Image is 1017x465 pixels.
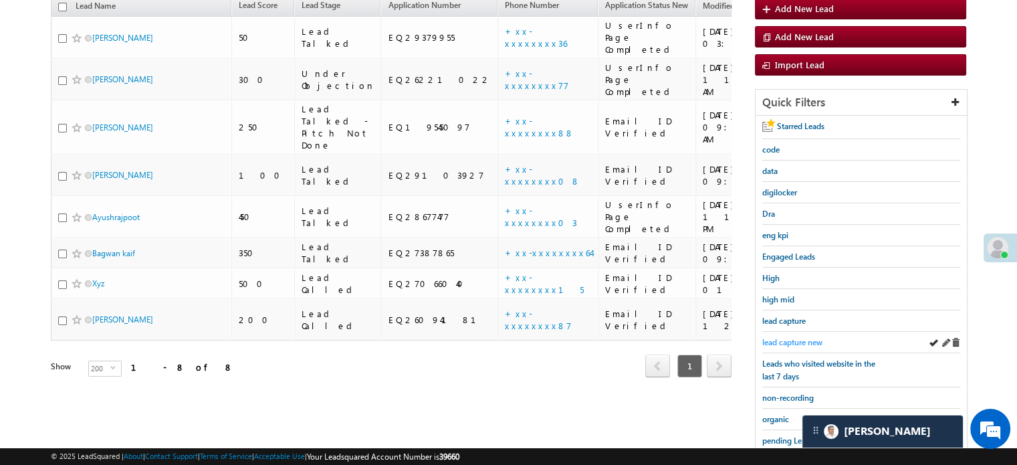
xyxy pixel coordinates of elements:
[802,415,964,448] div: carter-dragCarter[PERSON_NAME]
[439,452,459,462] span: 39660
[605,241,689,265] div: Email ID Verified
[92,278,104,288] a: Xyz
[505,163,580,187] a: +xx-xxxxxxxx08
[219,7,251,39] div: Minimize live chat window
[92,170,153,180] a: [PERSON_NAME]
[23,70,56,88] img: d_60004797649_company_0_60004797649
[645,356,670,377] a: prev
[505,68,569,91] a: +xx-xxxxxxxx77
[777,121,824,131] span: Starred Leads
[239,278,288,290] div: 500
[703,1,748,11] span: Modified On
[677,355,702,377] span: 1
[762,359,875,381] span: Leads who visited website in the last 7 days
[762,230,788,240] span: eng kpi
[110,365,121,371] span: select
[239,247,288,259] div: 350
[645,355,670,377] span: prev
[605,199,689,235] div: UserInfo Page Completed
[92,33,153,43] a: [PERSON_NAME]
[505,115,574,138] a: +xx-xxxxxxxx88
[254,452,305,460] a: Acceptable Use
[92,248,135,258] a: Bagwan kaif
[302,241,375,265] div: Lead Talked
[762,273,780,283] span: High
[302,68,375,92] div: Under Objection
[388,169,491,181] div: EQ29103927
[239,31,288,43] div: 50
[70,70,225,88] div: Chat with us now
[302,205,375,229] div: Lead Talked
[302,163,375,187] div: Lead Talked
[707,356,731,377] a: next
[388,31,491,43] div: EQ29379955
[762,252,815,262] span: Engaged Leads
[762,393,814,403] span: non-recording
[775,31,834,42] span: Add New Lead
[762,209,775,219] span: Dra
[707,355,731,377] span: next
[388,247,491,259] div: EQ27387865
[17,124,244,353] textarea: Type your message and hit 'Enter'
[307,452,459,462] span: Your Leadsquared Account Number is
[92,314,153,324] a: [PERSON_NAME]
[762,294,794,304] span: high mid
[844,425,931,438] span: Carter
[756,90,967,116] div: Quick Filters
[762,414,789,424] span: organic
[388,278,491,290] div: EQ27066040
[762,187,797,197] span: digilocker
[605,308,689,332] div: Email ID Verified
[703,241,785,265] div: [DATE] 09:17 PM
[239,211,288,223] div: 450
[605,62,689,98] div: UserInfo Page Completed
[703,62,785,98] div: [DATE] 11:00 AM
[302,272,375,296] div: Lead Called
[762,166,778,176] span: data
[703,272,785,296] div: [DATE] 01:36 PM
[200,452,252,460] a: Terms of Service
[388,211,491,223] div: EQ28677477
[605,163,689,187] div: Email ID Verified
[239,314,288,326] div: 200
[302,103,375,151] div: Lead Talked - Pitch Not Done
[605,19,689,56] div: UserInfo Page Completed
[92,74,153,84] a: [PERSON_NAME]
[302,308,375,332] div: Lead Called
[505,308,572,331] a: +xx-xxxxxxxx87
[388,314,491,326] div: EQ26094181
[239,74,288,86] div: 300
[239,169,288,181] div: 100
[388,121,491,133] div: EQ19545097
[92,122,153,132] a: [PERSON_NAME]
[505,272,584,295] a: +xx-xxxxxxxx15
[182,364,243,382] em: Start Chat
[703,109,785,145] div: [DATE] 09:01 AM
[762,316,806,326] span: lead capture
[92,212,140,222] a: Ayushrajpoot
[703,308,785,332] div: [DATE] 12:04 AM
[58,3,67,11] input: Check all records
[775,3,834,14] span: Add New Lead
[605,115,689,139] div: Email ID Verified
[51,450,459,463] span: © 2025 LeadSquared | | | | |
[505,247,591,258] a: +xx-xxxxxxxx64
[762,436,814,446] span: pending Leads
[703,163,785,187] div: [DATE] 09:33 PM
[810,425,821,436] img: carter-drag
[703,25,785,50] div: [DATE] 03:09 PM
[239,121,288,133] div: 250
[145,452,198,460] a: Contact Support
[388,74,491,86] div: EQ26221022
[51,361,78,373] div: Show
[762,337,822,347] span: lead capture new
[605,272,689,296] div: Email ID Verified
[505,205,577,228] a: +xx-xxxxxxxx03
[302,25,375,50] div: Lead Talked
[824,424,838,439] img: Carter
[131,359,233,375] div: 1 - 8 of 8
[703,199,785,235] div: [DATE] 11:55 PM
[124,452,143,460] a: About
[505,25,567,49] a: +xx-xxxxxxxx36
[89,361,110,376] span: 200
